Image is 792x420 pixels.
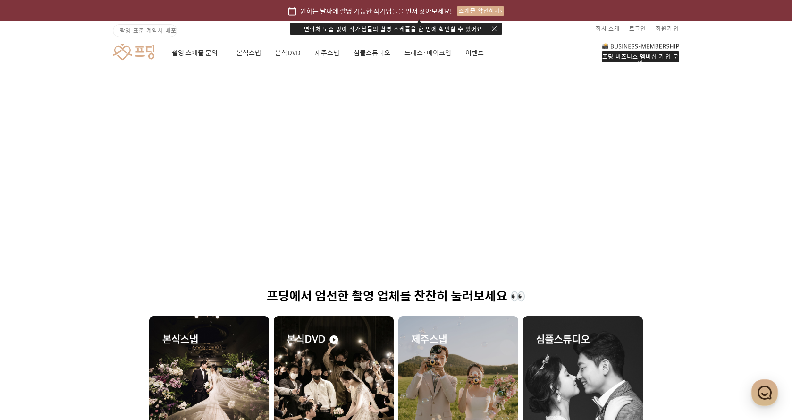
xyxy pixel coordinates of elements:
[172,37,222,69] a: 촬영 스케줄 문의
[149,289,643,304] h1: 프딩에서 엄선한 촬영 업체를 찬찬히 둘러보세요 👀
[300,6,452,16] span: 원하는 날짜에 촬영 가능한 작가님들을 먼저 찾아보세요!
[315,37,339,69] a: 제주스냅
[596,21,620,36] a: 회사 소개
[457,6,504,16] div: 스케줄 확인하기
[290,23,502,35] div: 연락처 노출 없이 작가님들의 촬영 스케줄을 한 번에 확인할 수 있어요.
[465,37,484,69] a: 이벤트
[120,26,177,34] span: 촬영 표준 계약서 배포
[656,21,679,36] a: 회원가입
[602,51,679,62] div: 프딩 비즈니스 멤버십 가입 문의
[404,37,451,69] a: 드레스·메이크업
[354,37,390,69] a: 심플스튜디오
[629,21,646,36] a: 로그인
[602,43,679,62] a: 프딩 비즈니스 멤버십 가입 문의
[275,37,301,69] a: 본식DVD
[236,37,261,69] a: 본식스냅
[113,24,177,37] a: 촬영 표준 계약서 배포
